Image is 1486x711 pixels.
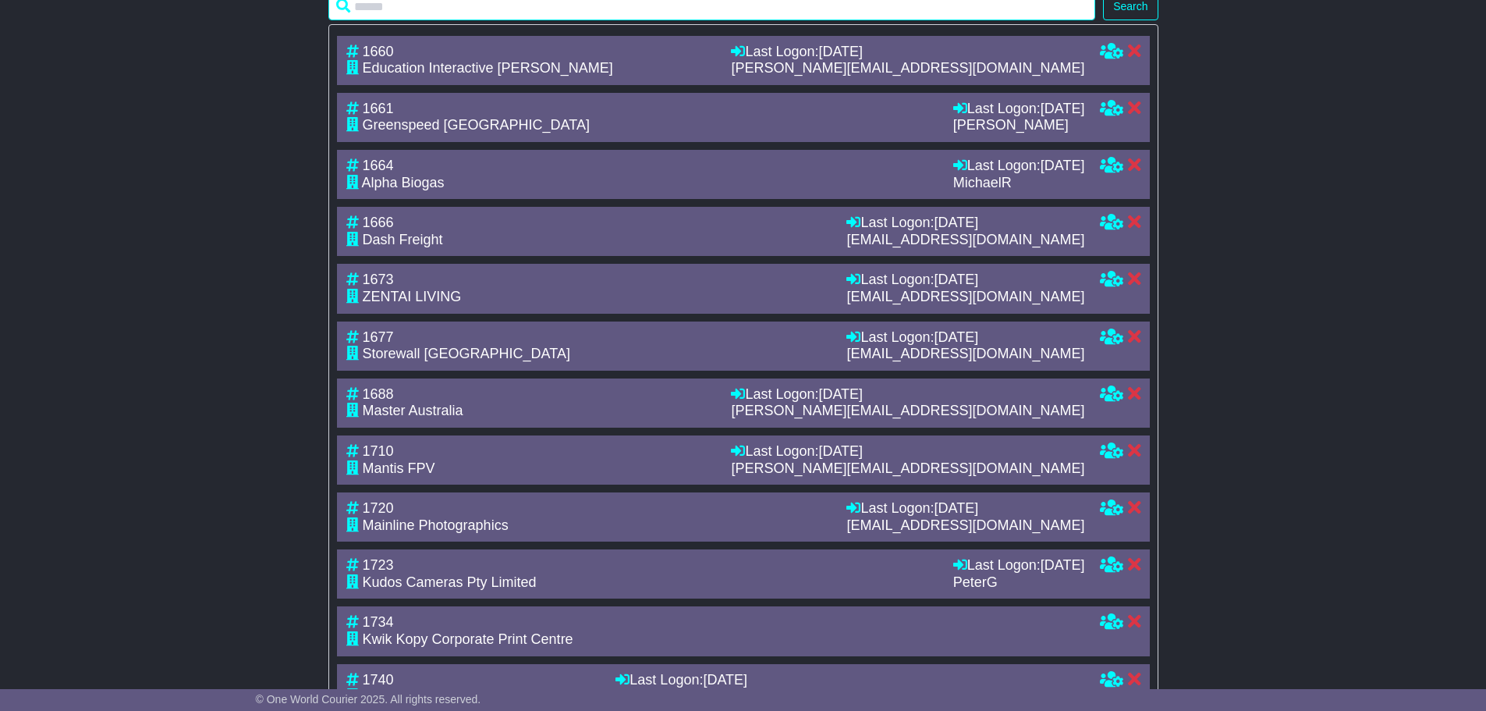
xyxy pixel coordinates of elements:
[1041,557,1085,573] span: [DATE]
[363,386,394,402] span: 1688
[703,672,747,688] span: [DATE]
[731,44,1084,61] div: Last Logon:
[846,346,1084,363] div: [EMAIL_ADDRESS][DOMAIN_NAME]
[934,500,978,516] span: [DATE]
[846,272,1084,289] div: Last Logon:
[363,631,573,647] span: Kwik Kopy Corporate Print Centre
[953,158,1085,175] div: Last Logon:
[363,460,435,476] span: Mantis FPV
[731,403,1084,420] div: [PERSON_NAME][EMAIL_ADDRESS][DOMAIN_NAME]
[363,272,394,287] span: 1673
[731,460,1084,478] div: [PERSON_NAME][EMAIL_ADDRESS][DOMAIN_NAME]
[363,672,394,688] span: 1740
[731,443,1084,460] div: Last Logon:
[363,158,394,173] span: 1664
[846,517,1084,535] div: [EMAIL_ADDRESS][DOMAIN_NAME]
[953,557,1085,574] div: Last Logon:
[363,215,394,230] span: 1666
[615,672,1084,689] div: Last Logon:
[934,329,978,345] span: [DATE]
[818,386,863,402] span: [DATE]
[846,329,1084,347] div: Last Logon:
[953,574,1085,592] div: PeterG
[363,44,394,59] span: 1660
[846,232,1084,249] div: [EMAIL_ADDRESS][DOMAIN_NAME]
[363,443,394,459] span: 1710
[363,500,394,516] span: 1720
[363,289,462,304] span: ZENTAI LIVING
[953,175,1085,192] div: MichaelR
[363,117,590,133] span: Greenspeed [GEOGRAPHIC_DATA]
[363,517,509,533] span: Mainline Photographics
[363,101,394,116] span: 1661
[731,386,1084,403] div: Last Logon:
[363,60,613,76] span: Education Interactive [PERSON_NAME]
[256,693,481,706] span: © One World Courier 2025. All rights reserved.
[731,60,1084,77] div: [PERSON_NAME][EMAIL_ADDRESS][DOMAIN_NAME]
[846,500,1084,517] div: Last Logon:
[818,44,863,59] span: [DATE]
[934,215,978,230] span: [DATE]
[363,574,537,590] span: Kudos Cameras Pty Limited
[934,272,978,287] span: [DATE]
[363,403,463,418] span: Master Australia
[362,175,445,190] span: Alpha Biogas
[818,443,863,459] span: [DATE]
[1041,158,1085,173] span: [DATE]
[953,117,1085,134] div: [PERSON_NAME]
[363,614,394,630] span: 1734
[363,346,570,361] span: Storewall [GEOGRAPHIC_DATA]
[953,101,1085,118] div: Last Logon:
[363,329,394,345] span: 1677
[363,232,443,247] span: Dash Freight
[363,557,394,573] span: 1723
[1041,101,1085,116] span: [DATE]
[846,289,1084,306] div: [EMAIL_ADDRESS][DOMAIN_NAME]
[846,215,1084,232] div: Last Logon:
